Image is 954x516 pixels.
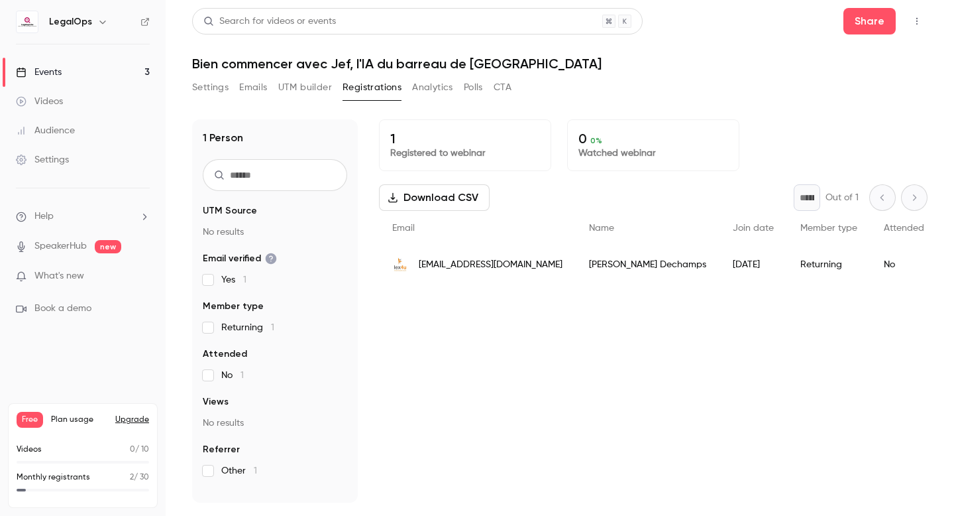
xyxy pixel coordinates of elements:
[578,147,728,160] p: Watched webinar
[243,275,246,285] span: 1
[239,77,267,98] button: Emails
[884,224,924,233] span: Attended
[576,246,719,283] div: [PERSON_NAME] Dechamps
[17,412,43,428] span: Free
[17,444,42,456] p: Videos
[203,130,243,146] h1: 1 Person
[464,77,483,98] button: Polls
[800,224,857,233] span: Member type
[34,239,87,253] a: SpeakerHub
[203,443,240,456] span: Referrer
[16,124,75,137] div: Audience
[825,191,859,204] p: Out of 1
[787,246,871,283] div: Returning
[392,224,415,233] span: Email
[34,269,84,283] span: What's new
[278,77,332,98] button: UTM builder
[843,8,896,34] button: Share
[115,415,149,425] button: Upgrade
[130,474,134,482] span: 2
[271,323,274,332] span: 1
[203,348,247,361] span: Attended
[16,210,150,224] li: help-dropdown-opener
[221,369,244,382] span: No
[130,446,135,454] span: 0
[16,66,62,79] div: Events
[203,226,347,239] p: No results
[733,224,774,233] span: Join date
[203,417,347,430] p: No results
[34,210,54,224] span: Help
[130,444,149,456] p: / 10
[17,11,38,32] img: LegalOps
[203,252,277,265] span: Email verified
[130,472,149,484] p: / 30
[95,240,121,253] span: new
[221,273,246,287] span: Yes
[16,153,69,166] div: Settings
[343,77,401,98] button: Registrations
[17,472,90,484] p: Monthly registrants
[34,302,91,316] span: Book a demo
[192,56,927,72] h1: Bien commencer avec Jef, l'IA du barreau de [GEOGRAPHIC_DATA]
[578,131,728,147] p: 0
[494,77,511,98] button: CTA
[392,257,408,273] img: lex4u.com
[51,415,107,425] span: Plan usage
[390,131,540,147] p: 1
[412,77,453,98] button: Analytics
[379,184,490,211] button: Download CSV
[419,258,562,272] span: [EMAIL_ADDRESS][DOMAIN_NAME]
[49,15,92,29] h6: LegalOps
[240,371,244,380] span: 1
[589,224,614,233] span: Name
[203,15,336,29] div: Search for videos or events
[590,136,602,145] span: 0 %
[203,395,229,409] span: Views
[221,321,274,334] span: Returning
[221,464,257,478] span: Other
[719,246,787,283] div: [DATE]
[390,147,540,160] p: Registered to webinar
[254,466,257,476] span: 1
[16,95,63,108] div: Videos
[203,300,264,313] span: Member type
[203,204,257,218] span: UTM Source
[203,204,347,478] section: facet-groups
[192,77,229,98] button: Settings
[871,246,937,283] div: No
